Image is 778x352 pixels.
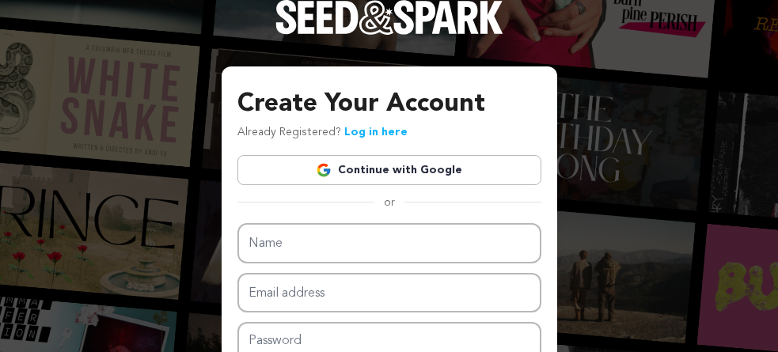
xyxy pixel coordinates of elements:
[237,223,541,263] input: Name
[344,127,408,138] a: Log in here
[237,155,541,185] a: Continue with Google
[374,195,404,210] span: or
[316,162,332,178] img: Google logo
[237,273,541,313] input: Email address
[237,123,408,142] p: Already Registered?
[237,85,541,123] h3: Create Your Account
